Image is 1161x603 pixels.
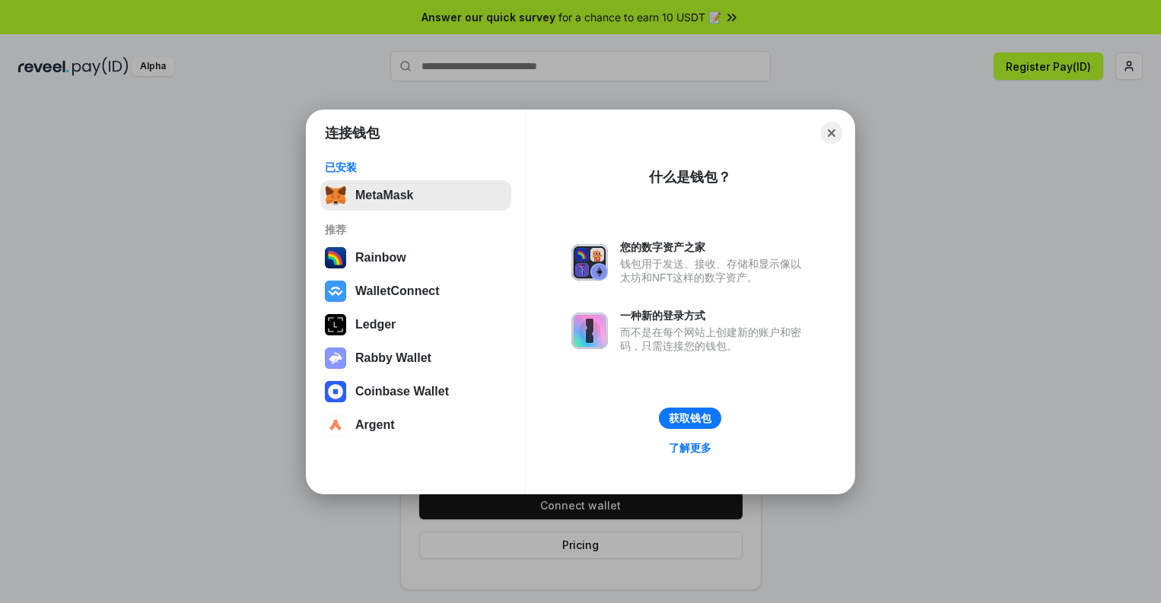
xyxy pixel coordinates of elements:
h1: 连接钱包 [325,124,380,142]
button: Argent [320,410,511,440]
button: WalletConnect [320,276,511,306]
div: MetaMask [355,189,413,202]
div: 您的数字资产之家 [620,240,809,254]
div: 什么是钱包？ [649,168,731,186]
div: Argent [355,418,395,432]
img: svg+xml,%3Csvg%20width%3D%2228%22%20height%3D%2228%22%20viewBox%3D%220%200%2028%2028%22%20fill%3D... [325,281,346,302]
img: svg+xml,%3Csvg%20width%3D%22120%22%20height%3D%22120%22%20viewBox%3D%220%200%20120%20120%22%20fil... [325,247,346,268]
div: WalletConnect [355,284,440,298]
div: 了解更多 [669,441,711,455]
img: svg+xml,%3Csvg%20xmlns%3D%22http%3A%2F%2Fwww.w3.org%2F2000%2Fsvg%22%20fill%3D%22none%22%20viewBox... [571,244,608,281]
img: svg+xml,%3Csvg%20xmlns%3D%22http%3A%2F%2Fwww.w3.org%2F2000%2Fsvg%22%20width%3D%2228%22%20height%3... [325,314,346,335]
button: Ledger [320,309,511,340]
div: Ledger [355,318,396,332]
img: svg+xml,%3Csvg%20width%3D%2228%22%20height%3D%2228%22%20viewBox%3D%220%200%2028%2028%22%20fill%3D... [325,381,346,402]
a: 了解更多 [660,438,720,458]
button: Coinbase Wallet [320,376,511,407]
div: 已安装 [325,160,507,174]
img: svg+xml,%3Csvg%20xmlns%3D%22http%3A%2F%2Fwww.w3.org%2F2000%2Fsvg%22%20fill%3D%22none%22%20viewBox... [571,313,608,349]
button: Rainbow [320,243,511,273]
img: svg+xml,%3Csvg%20width%3D%2228%22%20height%3D%2228%22%20viewBox%3D%220%200%2028%2028%22%20fill%3D... [325,414,346,436]
div: 钱包用于发送、接收、存储和显示像以太坊和NFT这样的数字资产。 [620,257,809,284]
button: MetaMask [320,180,511,211]
div: Rabby Wallet [355,351,431,365]
button: Close [821,122,842,144]
div: 推荐 [325,223,507,236]
img: svg+xml,%3Csvg%20xmlns%3D%22http%3A%2F%2Fwww.w3.org%2F2000%2Fsvg%22%20fill%3D%22none%22%20viewBox... [325,348,346,369]
div: Coinbase Wallet [355,385,449,398]
div: 一种新的登录方式 [620,309,809,322]
div: 获取钱包 [669,411,711,425]
img: svg+xml,%3Csvg%20fill%3D%22none%22%20height%3D%2233%22%20viewBox%3D%220%200%2035%2033%22%20width%... [325,185,346,206]
button: 获取钱包 [659,408,721,429]
div: 而不是在每个网站上创建新的账户和密码，只需连接您的钱包。 [620,325,809,353]
div: Rainbow [355,251,406,265]
button: Rabby Wallet [320,343,511,373]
